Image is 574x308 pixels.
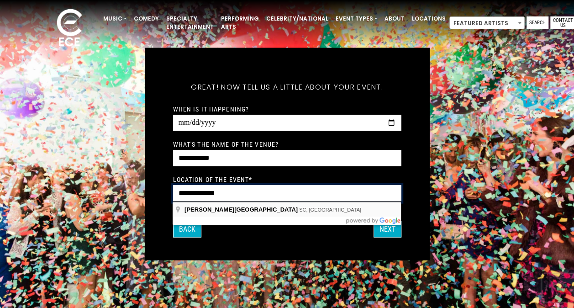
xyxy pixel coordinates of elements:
span: Featured Artists [450,17,524,30]
button: Next [374,221,401,238]
label: What's the name of the venue? [173,140,279,149]
a: Search [527,16,548,29]
h5: Great! Now tell us a little about your event. [173,71,401,104]
a: Performing Arts [217,11,263,35]
span: Featured Artists [449,16,525,29]
a: Event Types [332,11,381,27]
a: Comedy [130,11,163,27]
a: Specialty Entertainment [163,11,217,35]
a: Music [100,11,130,27]
a: Celebrity/National [263,11,332,27]
a: About [381,11,408,27]
span: SC, [GEOGRAPHIC_DATA] [299,207,361,212]
button: Back [173,221,201,238]
label: Location of the event [173,175,253,184]
span: [PERSON_NAME][GEOGRAPHIC_DATA] [184,206,298,213]
img: ece_new_logo_whitev2-1.png [47,6,92,51]
a: Locations [408,11,449,27]
label: When is it happening? [173,105,249,113]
